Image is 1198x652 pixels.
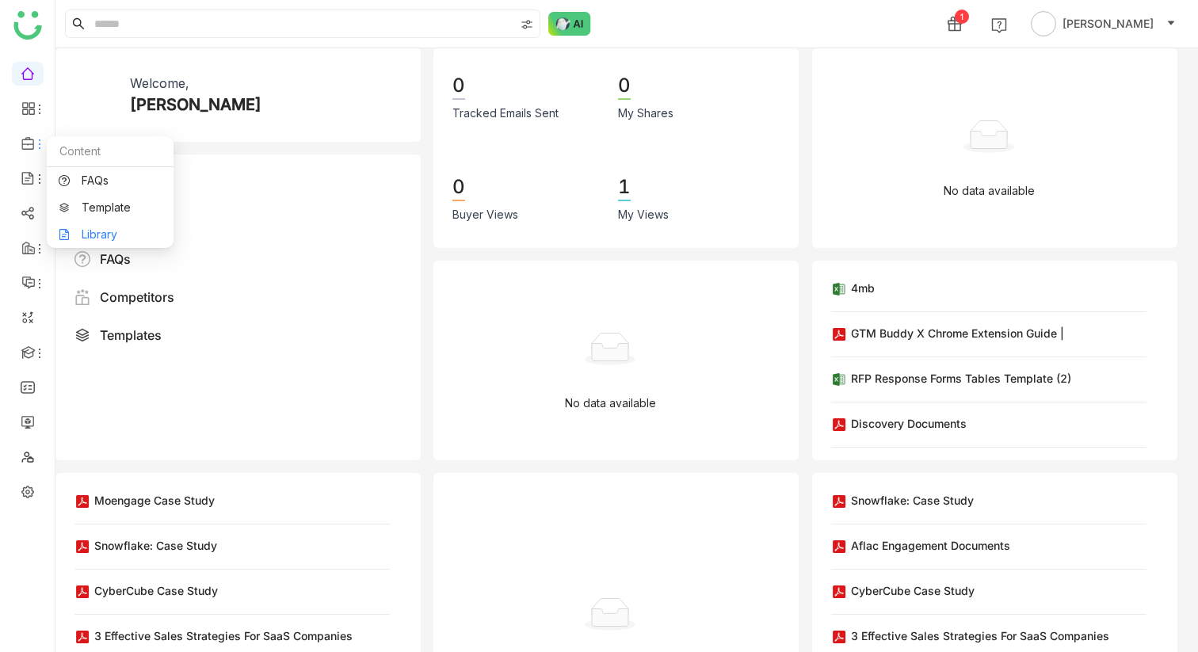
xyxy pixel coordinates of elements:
[452,206,518,223] div: Buyer Views
[100,250,131,269] div: FAQs
[1028,11,1179,36] button: [PERSON_NAME]
[618,174,631,201] div: 1
[548,12,591,36] img: ask-buddy-normal.svg
[59,202,162,213] a: Template
[94,537,217,554] div: Snowflake: Case Study
[618,73,631,100] div: 0
[851,582,975,599] div: CyberCube Case Study
[59,175,162,186] a: FAQs
[851,280,875,296] div: 4mb
[94,627,353,644] div: 3 Effective Sales Strategies for SaaS Companies
[521,18,533,31] img: search-type.svg
[991,17,1007,33] img: help.svg
[47,136,174,167] div: Content
[130,93,261,116] div: [PERSON_NAME]
[100,288,174,307] div: Competitors
[452,174,465,201] div: 0
[851,370,1071,387] div: RFP Response Forms Tables Template (2)
[851,537,1010,554] div: Aflac Engagement Documents
[13,11,42,40] img: logo
[955,10,969,24] div: 1
[851,325,1064,341] div: GTM Buddy X Chrome Extension Guide |
[851,627,1109,644] div: 3 Effective Sales Strategies for SaaS Companies
[618,105,673,122] div: My Shares
[130,74,189,93] div: Welcome,
[452,105,559,122] div: Tracked Emails Sent
[94,492,215,509] div: Moengage Case Study
[618,206,669,223] div: My Views
[100,326,162,345] div: Templates
[851,492,974,509] div: Snowflake: Case Study
[851,415,967,432] div: Discovery Documents
[1031,11,1056,36] img: avatar
[59,229,162,240] a: Library
[74,74,117,116] img: 61307121755ca5673e314e4d
[1063,15,1154,32] span: [PERSON_NAME]
[565,395,656,412] p: No data available
[452,73,465,100] div: 0
[94,582,218,599] div: CyberCube Case Study
[944,182,1035,200] p: No data available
